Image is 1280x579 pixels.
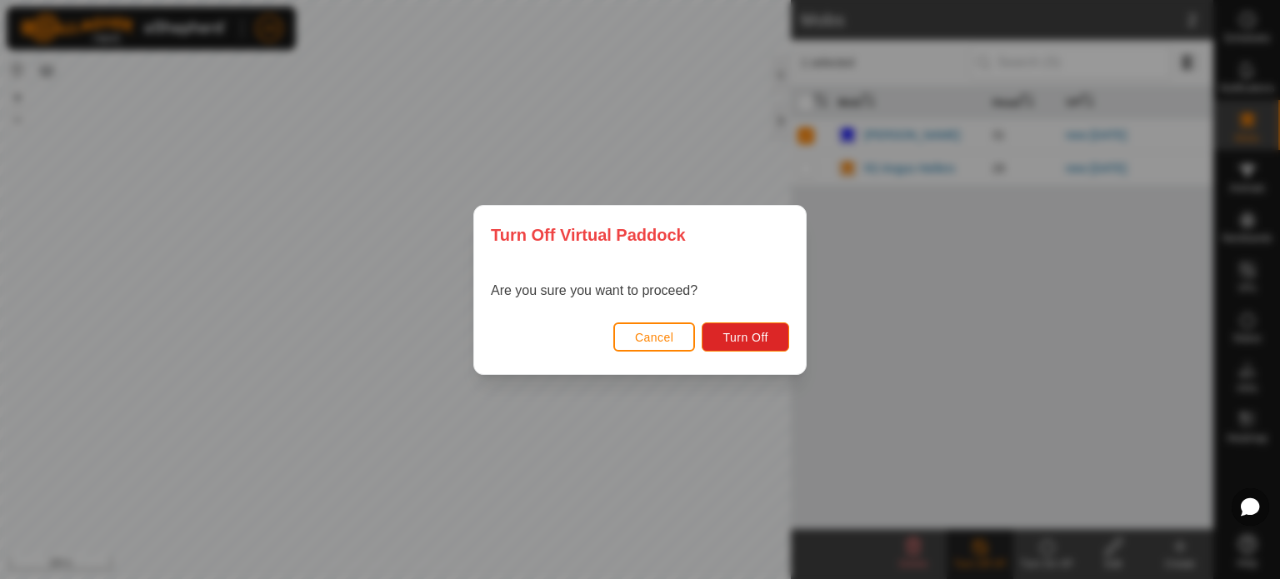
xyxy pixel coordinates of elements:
[635,331,674,344] span: Cancel
[613,322,696,352] button: Cancel
[491,281,697,301] p: Are you sure you want to proceed?
[702,322,789,352] button: Turn Off
[491,222,686,247] span: Turn Off Virtual Paddock
[722,331,768,344] span: Turn Off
